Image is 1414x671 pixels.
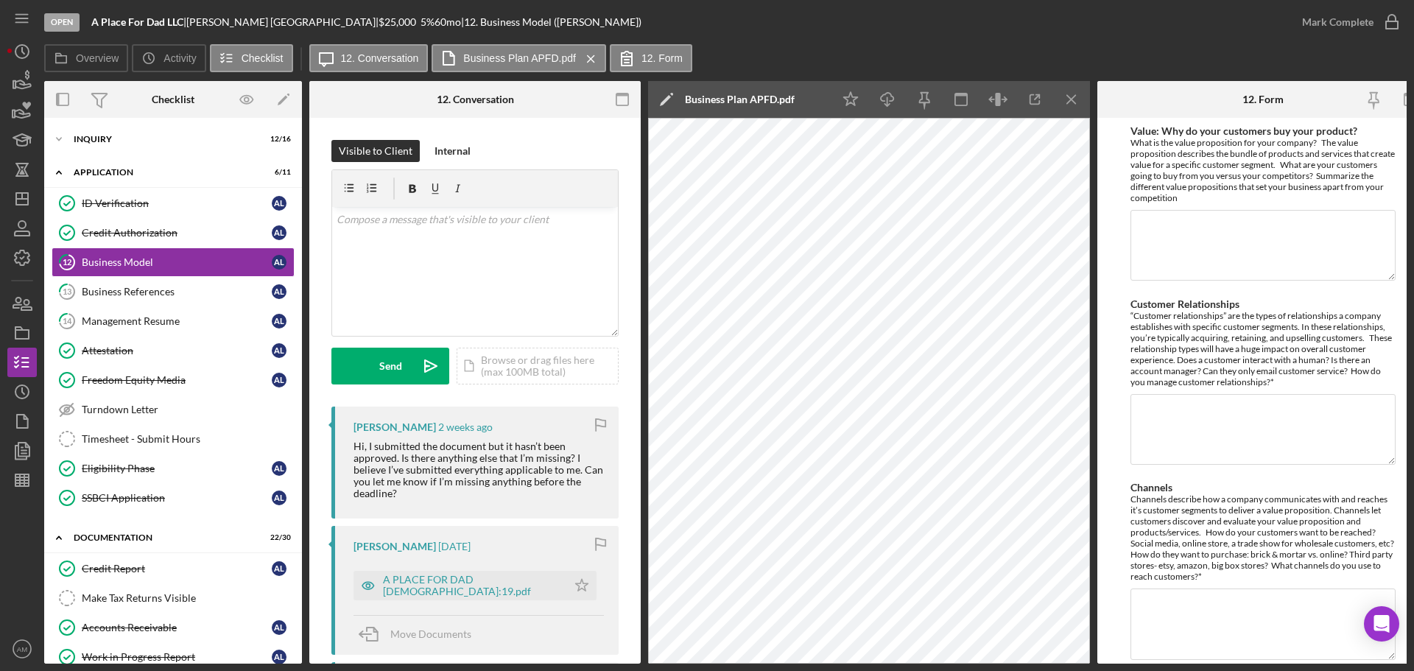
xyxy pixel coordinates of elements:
[7,634,37,664] button: AM
[63,287,71,296] tspan: 13
[63,316,72,326] tspan: 14
[1130,124,1357,137] label: Value: Why do your customers buy your product?
[1130,137,1396,203] div: What is the value proposition for your company? The value proposition describes the bundle of pro...
[272,650,286,664] div: A L
[331,140,420,162] button: Visible to Client
[264,135,291,144] div: 12 / 16
[52,365,295,395] a: Freedom Equity MediaAL
[461,16,641,28] div: | 12. Business Model ([PERSON_NAME])
[264,533,291,542] div: 22 / 30
[1130,493,1396,582] div: Channels describe how a company communicates with and reaches it’s customer segments to deliver a...
[341,52,419,64] label: 12. Conversation
[52,454,295,483] a: Eligibility PhaseAL
[82,286,272,298] div: Business References
[52,336,295,365] a: AttestationAL
[463,52,576,64] label: Business Plan APFD.pdf
[82,592,294,604] div: Make Tax Returns Visible
[52,395,295,424] a: Turndown Letter
[132,44,205,72] button: Activity
[435,140,471,162] div: Internal
[272,620,286,635] div: A L
[272,255,286,270] div: A L
[427,140,478,162] button: Internal
[331,348,449,384] button: Send
[1130,298,1239,310] label: Customer Relationships
[186,16,379,28] div: [PERSON_NAME] [GEOGRAPHIC_DATA] |
[82,433,294,445] div: Timesheet - Submit Hours
[76,52,119,64] label: Overview
[82,463,272,474] div: Eligibility Phase
[52,554,295,583] a: Credit ReportAL
[685,94,795,105] div: Business Plan APFD.pdf
[52,424,295,454] a: Timesheet - Submit Hours
[438,421,493,433] time: 2025-09-02 17:06
[91,16,186,28] div: |
[82,345,272,356] div: Attestation
[82,622,272,633] div: Accounts Receivable
[52,583,295,613] a: Make Tax Returns Visible
[641,52,683,64] label: 12. Form
[353,616,486,653] button: Move Documents
[52,306,295,336] a: 14Management ResumeAL
[52,483,295,513] a: SSBCI ApplicationAL
[91,15,183,28] b: A Place For Dad LLC
[390,628,471,640] span: Move Documents
[272,373,286,387] div: A L
[437,94,514,105] div: 12. Conversation
[272,196,286,211] div: A L
[82,563,272,575] div: Credit Report
[52,613,295,642] a: Accounts ReceivableAL
[272,343,286,358] div: A L
[210,44,293,72] button: Checklist
[17,645,27,653] text: AM
[438,541,471,552] time: 2025-08-26 23:50
[272,284,286,299] div: A L
[432,44,606,72] button: Business Plan APFD.pdf
[82,404,294,415] div: Turndown Letter
[610,44,692,72] button: 12. Form
[353,571,597,600] button: A PLACE FOR DAD [DEMOGRAPHIC_DATA]:19.pdf
[44,13,80,32] div: Open
[152,94,194,105] div: Checklist
[52,247,295,277] a: 12Business ModelAL
[52,277,295,306] a: 13Business ReferencesAL
[74,135,254,144] div: Inquiry
[82,197,272,209] div: ID Verification
[353,541,436,552] div: [PERSON_NAME]
[82,227,272,239] div: Credit Authorization
[1364,606,1399,642] div: Open Intercom Messenger
[82,651,272,663] div: Work in Progress Report
[421,16,435,28] div: 5 %
[242,52,284,64] label: Checklist
[379,15,416,28] span: $25,000
[63,257,71,267] tspan: 12
[272,461,286,476] div: A L
[339,140,412,162] div: Visible to Client
[1302,7,1373,37] div: Mark Complete
[272,491,286,505] div: A L
[272,561,286,576] div: A L
[353,440,604,499] div: Hi, I submitted the document but it hasn’t been approved. Is there anything else that I’m missing...
[82,492,272,504] div: SSBCI Application
[1242,94,1284,105] div: 12. Form
[82,374,272,386] div: Freedom Equity Media
[1130,481,1172,493] label: Channels
[272,314,286,329] div: A L
[52,218,295,247] a: Credit AuthorizationAL
[264,168,291,177] div: 6 / 11
[82,315,272,327] div: Management Resume
[82,256,272,268] div: Business Model
[1130,310,1396,387] div: “Customer relationships” are the types of relationships a company establishes with specific custo...
[272,225,286,240] div: A L
[309,44,429,72] button: 12. Conversation
[74,533,254,542] div: Documentation
[74,168,254,177] div: Application
[379,348,402,384] div: Send
[353,421,436,433] div: [PERSON_NAME]
[163,52,196,64] label: Activity
[1287,7,1407,37] button: Mark Complete
[383,574,560,597] div: A PLACE FOR DAD [DEMOGRAPHIC_DATA]:19.pdf
[52,189,295,218] a: ID VerificationAL
[44,44,128,72] button: Overview
[435,16,461,28] div: 60 mo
